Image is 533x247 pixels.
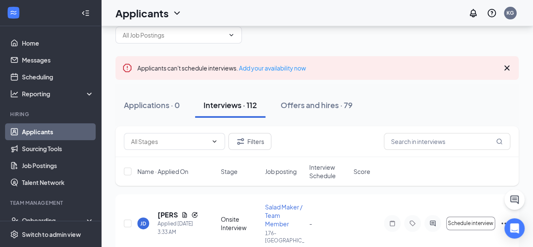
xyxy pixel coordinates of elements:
div: Switch to admin view [22,230,81,239]
div: Offers and hires · 79 [281,100,353,110]
svg: Settings [10,230,19,239]
button: Filter Filters [228,133,271,150]
svg: WorkstreamLogo [9,8,18,17]
div: Interviews · 112 [204,100,257,110]
a: Sourcing Tools [22,140,94,157]
input: All Job Postings [123,30,225,40]
h1: Applicants [115,6,169,20]
a: Messages [22,52,94,68]
svg: Tag [407,220,418,227]
svg: Document [181,212,188,218]
span: Schedule interview [448,220,493,226]
input: All Stages [131,137,208,146]
input: Search in interviews [384,133,510,150]
span: Applicants can't schedule interviews. [137,64,306,72]
div: Onboarding [22,216,87,225]
h5: [PERSON_NAME] [158,210,178,220]
svg: Reapply [191,212,198,218]
svg: Cross [502,63,512,73]
button: Schedule interview [446,217,495,230]
a: Scheduling [22,68,94,85]
div: Open Intercom Messenger [504,218,525,239]
svg: Collapse [81,9,90,17]
svg: ChevronDown [172,8,182,18]
button: ChatActive [504,190,525,210]
span: Name · Applied On [137,167,188,176]
svg: Ellipses [500,218,510,228]
a: Add your availability now [239,64,306,72]
div: Applied [DATE] 3:33 AM [158,220,198,236]
a: Applicants [22,123,94,140]
svg: ActiveChat [428,220,438,227]
div: Onsite Interview [221,215,260,232]
a: Job Postings [22,157,94,174]
svg: ChevronDown [228,32,235,38]
svg: QuestionInfo [487,8,497,18]
svg: ChatActive [509,195,520,205]
span: Stage [221,167,238,176]
svg: Analysis [10,90,19,98]
span: Score [354,167,370,176]
div: JD [140,220,146,227]
svg: Note [387,220,397,227]
div: Applications · 0 [124,100,180,110]
a: Home [22,35,94,52]
span: Interview Schedule [309,163,348,180]
p: 176-[GEOGRAPHIC_DATA] [265,230,304,244]
svg: UserCheck [10,216,19,225]
svg: Filter [236,136,246,147]
svg: MagnifyingGlass [496,138,503,145]
svg: ChevronDown [211,138,218,145]
div: Reporting [22,90,94,98]
div: Team Management [10,199,92,206]
div: KG [506,9,514,16]
div: Hiring [10,111,92,118]
span: Job posting [265,167,297,176]
span: Salad Maker / Team Member [265,203,303,228]
svg: Error [122,63,132,73]
span: - [309,220,312,227]
svg: Notifications [468,8,478,18]
a: Talent Network [22,174,94,191]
